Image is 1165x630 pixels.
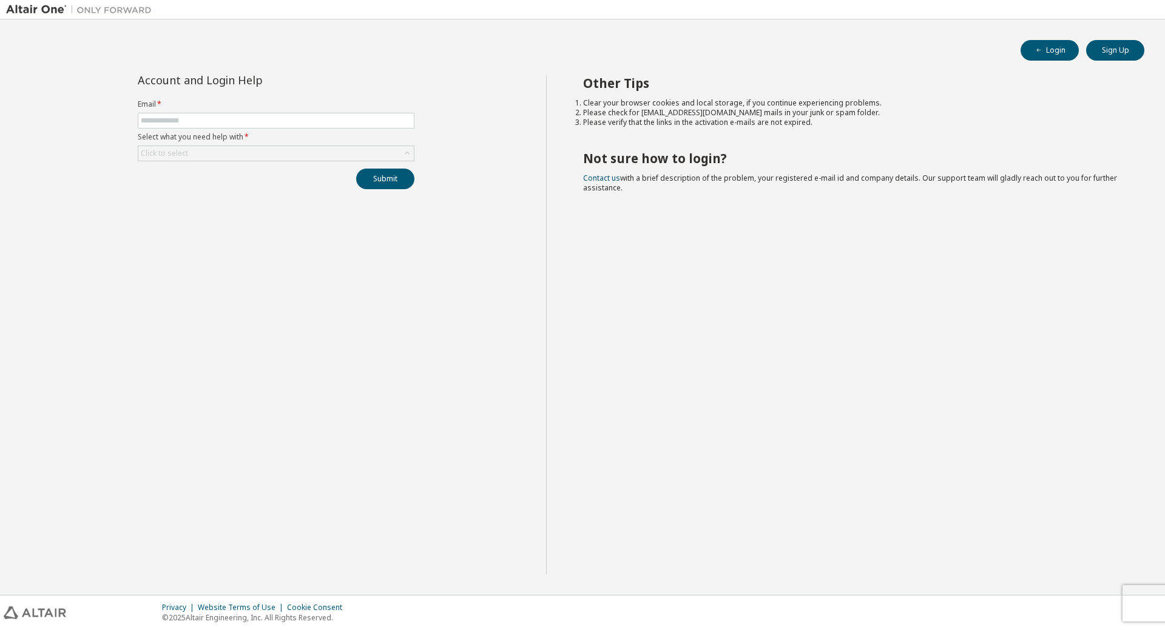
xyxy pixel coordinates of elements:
span: with a brief description of the problem, your registered e-mail id and company details. Our suppo... [583,173,1117,193]
div: Website Terms of Use [198,603,287,612]
p: © 2025 Altair Engineering, Inc. All Rights Reserved. [162,612,349,623]
label: Select what you need help with [138,132,414,142]
div: Account and Login Help [138,75,359,85]
li: Clear your browser cookies and local storage, if you continue experiencing problems. [583,98,1123,108]
button: Login [1021,40,1079,61]
div: Privacy [162,603,198,612]
label: Email [138,99,414,109]
img: altair_logo.svg [4,606,66,619]
li: Please verify that the links in the activation e-mails are not expired. [583,118,1123,127]
img: Altair One [6,4,158,16]
div: Click to select [138,146,414,161]
a: Contact us [583,173,620,183]
button: Sign Up [1086,40,1144,61]
h2: Other Tips [583,75,1123,91]
div: Cookie Consent [287,603,349,612]
div: Click to select [141,149,188,158]
button: Submit [356,169,414,189]
li: Please check for [EMAIL_ADDRESS][DOMAIN_NAME] mails in your junk or spam folder. [583,108,1123,118]
h2: Not sure how to login? [583,150,1123,166]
